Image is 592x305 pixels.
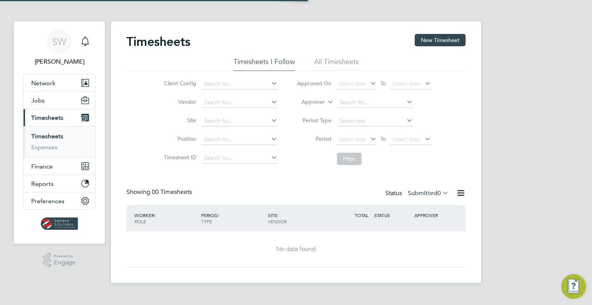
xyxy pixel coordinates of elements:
span: Powered by [54,253,76,260]
label: Client Config [161,80,196,87]
div: Status [385,188,450,199]
button: Reports [24,175,95,192]
span: Finance [31,163,53,170]
span: 0 [437,189,441,197]
span: 00 Timesheets [152,188,192,196]
div: STATUS [372,208,412,222]
button: Finance [24,158,95,175]
input: Search for... [202,116,277,126]
button: Timesheets [24,109,95,126]
label: Approved On [297,80,331,87]
li: All Timesheets [314,57,359,71]
span: / [277,212,279,218]
label: Approver [290,98,325,106]
li: Timesheets I Follow [234,57,295,71]
span: Select date [338,136,366,143]
div: PERIOD [199,208,266,228]
h2: Timesheets [126,34,190,49]
span: Select date [392,136,420,143]
input: Search for... [202,97,277,108]
span: VENDOR [268,218,287,224]
span: Engage [54,260,76,266]
button: New Timesheet [415,34,466,46]
div: SITE [266,208,333,228]
button: Preferences [24,192,95,209]
label: Vendor [161,98,196,105]
span: Preferences [31,197,64,205]
span: / [218,212,219,218]
a: Expenses [31,143,57,151]
span: To [378,134,388,144]
div: No data found [134,245,458,253]
span: Sarah Webb [23,57,96,66]
span: Jobs [31,97,45,104]
span: Select date [392,80,420,87]
div: Timesheets [24,126,95,157]
span: Reports [31,180,54,187]
span: / [154,212,156,218]
div: Showing [126,188,193,196]
span: Select date [338,80,366,87]
a: SW[PERSON_NAME] [23,29,96,66]
button: Network [24,74,95,91]
input: Search for... [202,134,277,145]
span: TYPE [201,218,212,224]
span: Network [31,79,55,87]
nav: Main navigation [14,22,105,244]
label: Timesheet ID [161,154,196,161]
input: Search for... [202,153,277,163]
button: Filter [337,153,362,165]
div: WORKER [133,208,199,228]
label: Submitted [408,189,449,197]
span: SW [52,37,66,47]
span: ROLE [135,218,146,224]
span: To [378,78,388,88]
img: spheresolutions-logo-retina.png [41,217,78,230]
button: Jobs [24,92,95,109]
label: Period Type [297,117,331,124]
span: TOTAL [355,212,368,218]
div: APPROVER [412,208,452,222]
input: Search for... [202,79,277,89]
a: Go to home page [23,217,96,230]
button: Engage Resource Center [561,274,586,299]
a: Timesheets [31,133,63,140]
label: Period [297,135,331,142]
input: Select one [337,116,413,126]
label: Position [161,135,196,142]
span: Timesheets [31,114,63,121]
label: Site [161,117,196,124]
a: Powered byEngage [43,253,76,268]
input: Search for... [337,97,413,108]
